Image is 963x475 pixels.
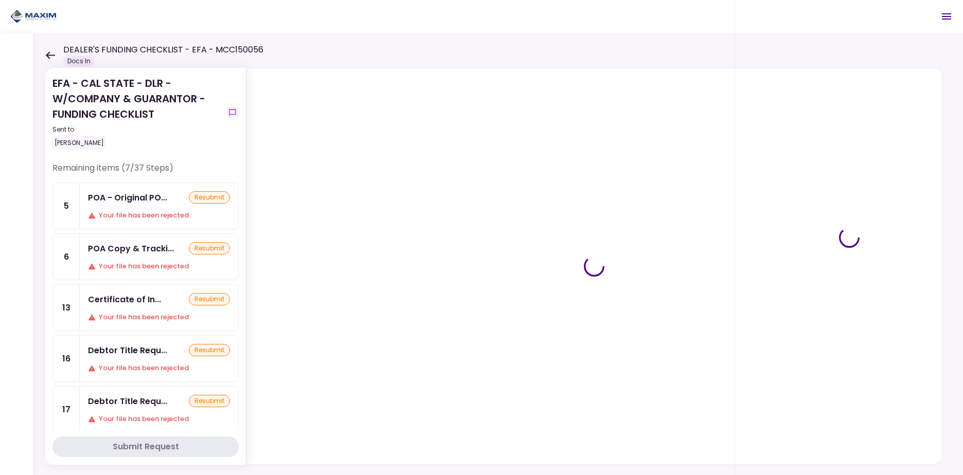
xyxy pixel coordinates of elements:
button: show-messages [226,106,239,119]
div: 6 [53,234,80,280]
div: Certificate of Insurance [88,293,161,306]
div: Your file has been rejected [88,414,230,424]
a: 17Debtor Title Requirements - Proof of IRP or ExemptionresubmitYour file has been rejected [52,386,239,433]
div: POA Copy & Tracking Receipt [88,242,174,255]
a: 5POA - Original POA (not CA or GA)resubmitYour file has been rejected [52,182,239,229]
div: 17 [53,387,80,432]
a: 6POA Copy & Tracking ReceiptresubmitYour file has been rejected [52,233,239,280]
div: Submit Request [113,441,179,453]
h1: DEALER'S FUNDING CHECKLIST - EFA - MCC150056 [63,44,263,56]
div: [PERSON_NAME] [52,136,106,150]
div: Remaining items (7/37 Steps) [52,162,239,182]
div: POA - Original POA (not CA or GA) [88,191,167,204]
div: resubmit [189,395,230,407]
img: Partner icon [10,9,57,24]
div: Your file has been rejected [88,261,230,271]
div: 13 [53,285,80,331]
div: Your file has been rejected [88,210,230,221]
div: resubmit [189,242,230,254]
a: 16Debtor Title Requirements - Other RequirementsresubmitYour file has been rejected [52,335,239,382]
div: EFA - CAL STATE - DLR - W/COMPANY & GUARANTOR - FUNDING CHECKLIST [52,76,222,150]
div: 16 [53,336,80,381]
div: resubmit [189,344,230,356]
div: Your file has been rejected [88,363,230,373]
button: Submit Request [52,436,239,457]
div: Debtor Title Requirements - Other Requirements [88,344,167,357]
div: resubmit [189,191,230,204]
div: 5 [53,183,80,229]
div: resubmit [189,293,230,305]
div: Your file has been rejected [88,312,230,322]
div: Sent to: [52,125,222,134]
a: 13Certificate of InsuranceresubmitYour file has been rejected [52,284,239,331]
div: Docs In [63,56,95,66]
div: Debtor Title Requirements - Proof of IRP or Exemption [88,395,167,408]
